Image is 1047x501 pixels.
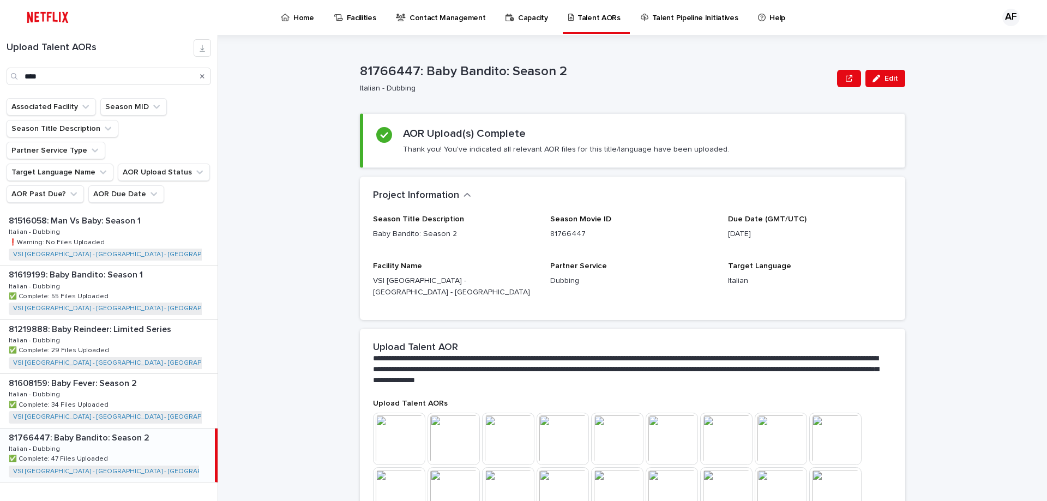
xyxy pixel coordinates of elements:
[9,431,152,443] p: 81766447: Baby Bandito: Season 2
[13,251,234,258] a: VSI [GEOGRAPHIC_DATA] - [GEOGRAPHIC_DATA] - [GEOGRAPHIC_DATA]
[865,70,905,87] button: Edit
[1002,9,1020,26] div: AF
[7,185,84,203] button: AOR Past Due?
[9,453,110,463] p: ✅ Complete: 47 Files Uploaded
[9,345,111,354] p: ✅ Complete: 29 Files Uploaded
[9,291,111,300] p: ✅ Complete: 55 Files Uploaded
[550,275,714,287] p: Dubbing
[9,281,62,291] p: Italian - Dubbing
[9,443,62,453] p: Italian - Dubbing
[728,275,892,287] p: Italian
[13,305,234,312] a: VSI [GEOGRAPHIC_DATA] - [GEOGRAPHIC_DATA] - [GEOGRAPHIC_DATA]
[9,268,145,280] p: 81619199: Baby Bandito: Season 1
[550,215,611,223] span: Season Movie ID
[360,64,833,80] p: 81766447: Baby Bandito: Season 2
[403,144,729,154] p: Thank you! You've indicated all relevant AOR files for this title/language have been uploaded.
[118,164,210,181] button: AOR Upload Status
[13,468,234,475] a: VSI [GEOGRAPHIC_DATA] - [GEOGRAPHIC_DATA] - [GEOGRAPHIC_DATA]
[373,190,459,202] h2: Project Information
[9,322,173,335] p: 81219888: Baby Reindeer: Limited Series
[728,228,892,240] p: [DATE]
[373,400,448,407] span: Upload Talent AORs
[373,228,537,240] p: Baby Bandito: Season 2
[88,185,164,203] button: AOR Due Date
[22,7,74,28] img: ifQbXi3ZQGMSEF7WDB7W
[7,120,118,137] button: Season Title Description
[100,98,167,116] button: Season MID
[7,98,96,116] button: Associated Facility
[373,342,458,354] h2: Upload Talent AOR
[9,335,62,345] p: Italian - Dubbing
[7,142,105,159] button: Partner Service Type
[7,164,113,181] button: Target Language Name
[550,228,714,240] p: 81766447
[13,359,234,367] a: VSI [GEOGRAPHIC_DATA] - [GEOGRAPHIC_DATA] - [GEOGRAPHIC_DATA]
[13,413,234,421] a: VSI [GEOGRAPHIC_DATA] - [GEOGRAPHIC_DATA] - [GEOGRAPHIC_DATA]
[7,68,211,85] input: Search
[373,275,537,298] p: VSI [GEOGRAPHIC_DATA] - [GEOGRAPHIC_DATA] - [GEOGRAPHIC_DATA]
[373,190,471,202] button: Project Information
[373,215,464,223] span: Season Title Description
[7,42,194,54] h1: Upload Talent AORs
[728,262,791,270] span: Target Language
[373,262,422,270] span: Facility Name
[728,215,807,223] span: Due Date (GMT/UTC)
[550,262,607,270] span: Partner Service
[9,214,143,226] p: 81516058: Man Vs Baby: Season 1
[9,226,62,236] p: Italian - Dubbing
[9,376,139,389] p: 81608159: Baby Fever: Season 2
[360,84,828,93] p: Italian - Dubbing
[884,75,898,82] span: Edit
[9,237,107,246] p: ❗️Warning: No Files Uploaded
[9,399,111,409] p: ✅ Complete: 34 Files Uploaded
[9,389,62,399] p: Italian - Dubbing
[403,127,526,140] h2: AOR Upload(s) Complete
